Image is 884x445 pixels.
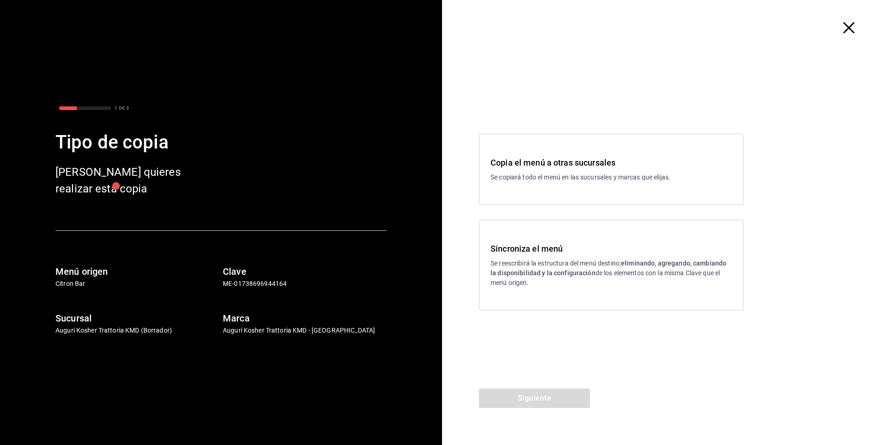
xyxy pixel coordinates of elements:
[115,105,129,111] div: 1 DE 3
[223,326,387,335] p: Auguri Kosher Trattoria KMD - [GEOGRAPHIC_DATA]
[55,279,219,289] p: Citron Bar
[223,311,387,326] h6: Marca
[491,259,732,288] p: Se reescribirá la estructura del menú destino; de los elementos con la misma Clave que el menú or...
[55,326,219,335] p: Auguri Kosher Trattoria KMD (Borrador)
[223,279,387,289] p: ME-01738696944164
[491,156,732,169] h3: Copia el menú a otras sucursales
[55,129,387,156] div: Tipo de copia
[55,164,203,197] div: [PERSON_NAME] quieres realizar esta copia
[55,311,219,326] h6: Sucursal
[223,264,387,279] h6: Clave
[491,242,732,255] h3: Sincroniza el menú
[55,264,219,279] h6: Menú origen
[491,173,732,182] p: Se copiará todo el menú en las sucursales y marcas que elijas.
